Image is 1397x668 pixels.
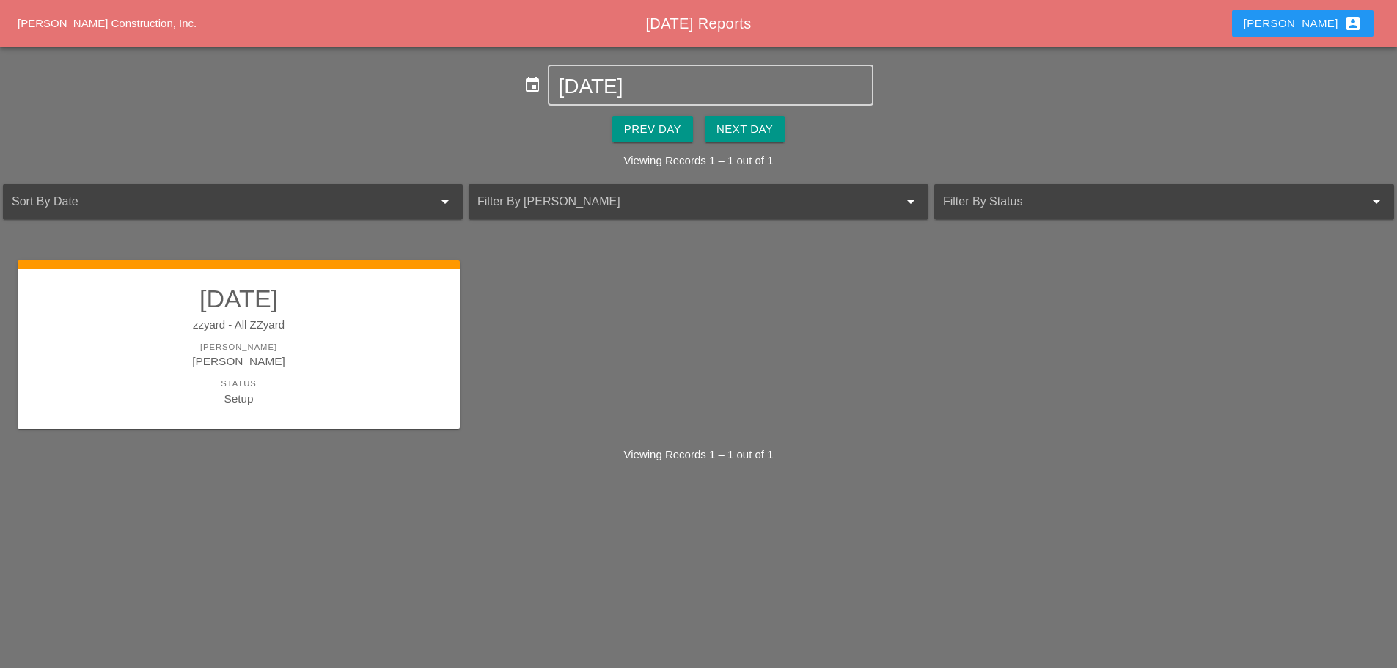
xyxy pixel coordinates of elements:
[436,193,454,210] i: arrow_drop_down
[705,116,785,142] button: Next Day
[32,284,445,313] h2: [DATE]
[32,390,445,407] div: Setup
[18,17,197,29] a: [PERSON_NAME] Construction, Inc.
[1344,15,1362,32] i: account_box
[558,75,862,98] input: Select Date
[624,121,681,138] div: Prev Day
[1244,15,1362,32] div: [PERSON_NAME]
[1232,10,1374,37] button: [PERSON_NAME]
[645,15,751,32] span: [DATE] Reports
[612,116,693,142] button: Prev Day
[32,353,445,370] div: [PERSON_NAME]
[32,378,445,390] div: Status
[32,284,445,407] a: [DATE]zzyard - All ZZyard[PERSON_NAME][PERSON_NAME]StatusSetup
[1368,193,1385,210] i: arrow_drop_down
[716,121,773,138] div: Next Day
[524,76,541,94] i: event
[902,193,920,210] i: arrow_drop_down
[32,317,445,334] div: zzyard - All ZZyard
[32,341,445,353] div: [PERSON_NAME]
